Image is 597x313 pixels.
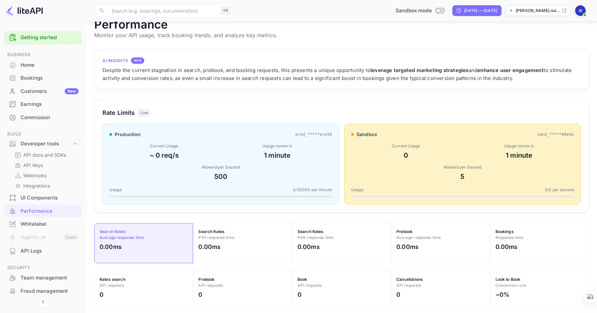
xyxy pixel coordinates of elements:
[4,205,82,217] a: Performance
[99,229,126,234] strong: Search Rates
[12,171,79,180] div: Webhooks
[496,235,524,240] span: Response time
[115,131,141,138] span: production
[396,277,423,282] strong: Cancellations
[351,172,574,182] div: 5
[107,4,218,17] input: Search (e.g. bookings, documentation)
[221,6,231,15] div: ⌘K
[21,207,79,215] div: Performance
[4,130,82,138] span: Build
[99,235,144,240] span: Average response time
[65,88,79,94] div: New
[4,98,82,111] div: Earnings
[223,143,332,149] div: Usage renew in
[12,181,79,191] div: Integrations
[298,283,322,288] span: API requests
[198,235,234,240] span: P95 response time
[109,164,332,170] div: Allowed per Second
[298,229,324,234] strong: Search Rates
[298,242,320,251] h2: 0.00ms
[4,192,82,204] a: UI Components
[109,172,332,182] div: 500
[21,101,79,108] div: Earnings
[4,272,82,284] a: Team management
[12,160,79,170] div: API Keys
[396,7,432,15] span: Sandbox mode
[496,290,509,299] h2: ~0%
[21,220,79,228] div: Whitelabel
[5,5,43,16] img: LiteAPI logo
[109,150,219,160] div: ~ 0 req/s
[396,242,419,251] h2: 0.00ms
[21,88,79,95] div: Customers
[4,245,82,257] a: API Logs
[12,150,79,160] div: API docs and SDKs
[99,277,125,282] strong: Rates search
[4,304,82,311] span: Marketing
[15,172,77,179] a: Webhooks
[102,66,581,82] div: Despite the current stagnation in search, prebook, and booking requests, this presents a unique o...
[198,290,202,299] h2: 0
[21,74,79,82] div: Bookings
[396,290,400,299] h2: 0
[223,150,332,160] div: 1 minute
[4,72,82,84] a: Bookings
[4,111,82,124] div: Commission
[298,290,301,299] h2: 0
[4,111,82,123] a: Commission
[298,235,334,240] span: P99 response time
[4,264,82,272] span: Security
[4,85,82,97] a: CustomersNew
[477,67,544,73] strong: enhance user engagement
[15,151,77,158] a: API docs and SDKs
[198,229,225,234] strong: Search Rates
[396,283,421,288] span: API requests
[23,162,43,169] p: API Keys
[4,59,82,71] a: Home
[4,85,82,98] div: CustomersNew
[198,242,221,251] h2: 0.00ms
[102,58,128,64] h4: AI Insights
[23,151,66,158] p: API docs and SDKs
[15,182,77,189] a: Integrations
[396,229,413,234] strong: Prebook
[21,34,79,41] a: Getting started
[298,277,307,282] strong: Book
[396,235,441,240] span: Average response time
[4,218,82,230] a: Whitelabel
[131,57,144,64] div: NEW
[21,274,79,282] div: Team management
[4,51,82,58] span: Business
[23,182,50,189] p: Integrations
[138,109,151,117] div: Live
[4,59,82,72] div: Home
[109,187,122,193] span: Usage
[4,98,82,110] a: Earnings
[393,7,447,15] div: Switch to Production mode
[99,242,122,251] h2: 0.00ms
[496,277,521,282] strong: Look to Book
[23,172,46,179] p: Webhooks
[496,229,514,234] strong: Bookings
[4,138,82,150] div: Developer tools
[4,72,82,85] div: Bookings
[94,31,589,39] p: Monitor your API usage, track booking trends, and analyze key metrics.
[351,150,461,160] div: 0
[452,5,501,16] div: Click to change the date range period
[4,31,82,44] div: Getting started
[94,17,589,31] h1: Performance
[351,143,461,149] div: Current Usage
[351,164,574,170] div: Allowed per Second
[464,8,497,14] div: [DATE] — [DATE]
[496,283,526,288] span: Conversion rate
[21,247,79,255] div: API Logs
[21,194,79,202] div: UI Components
[4,285,82,297] a: Fraud management
[109,143,219,149] div: Current Usage
[99,290,103,299] h2: 0
[37,296,49,308] button: Collapse navigation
